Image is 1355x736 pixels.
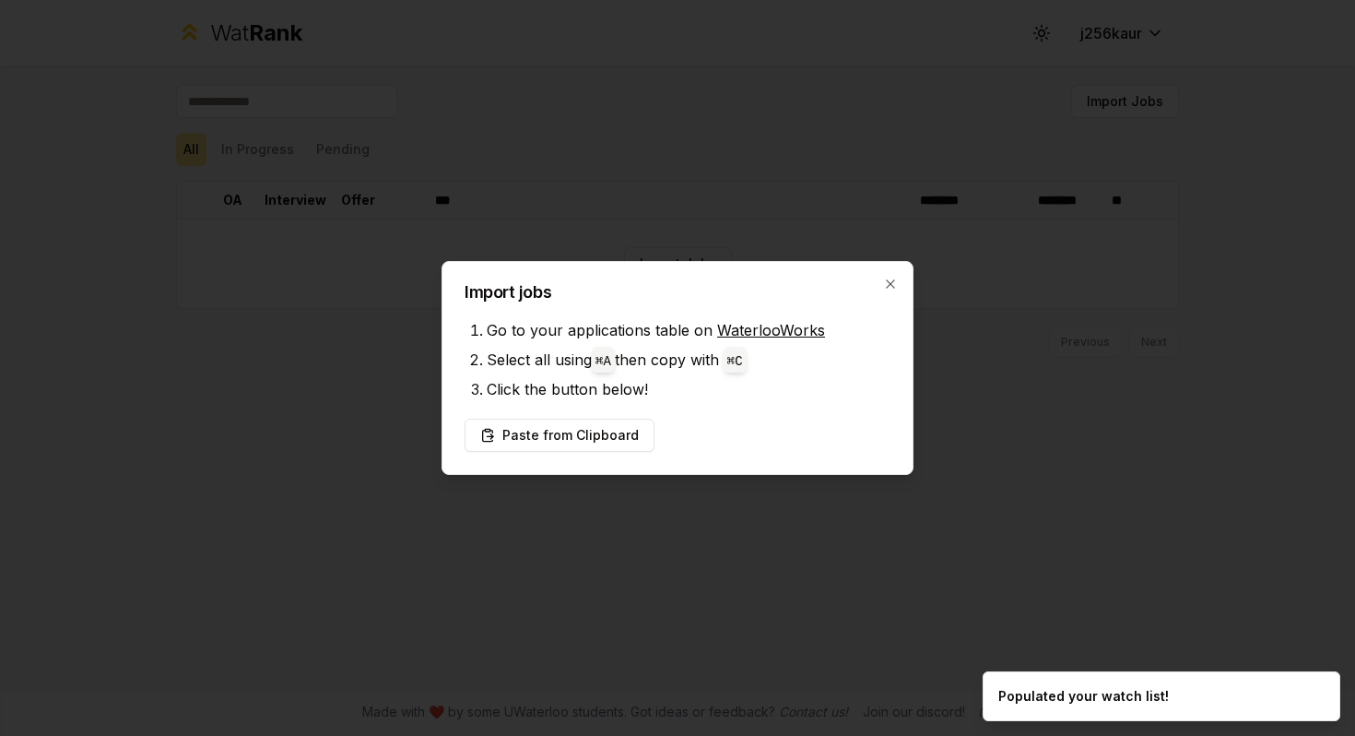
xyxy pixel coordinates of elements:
li: Go to your applications table on [487,315,890,345]
a: WaterlooWorks [717,321,825,339]
h2: Import jobs [465,284,890,301]
li: Click the button below! [487,374,890,404]
button: Paste from Clipboard [465,419,654,452]
code: ⌘ C [727,354,743,369]
li: Select all using then copy with [487,345,890,374]
code: ⌘ A [595,354,611,369]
